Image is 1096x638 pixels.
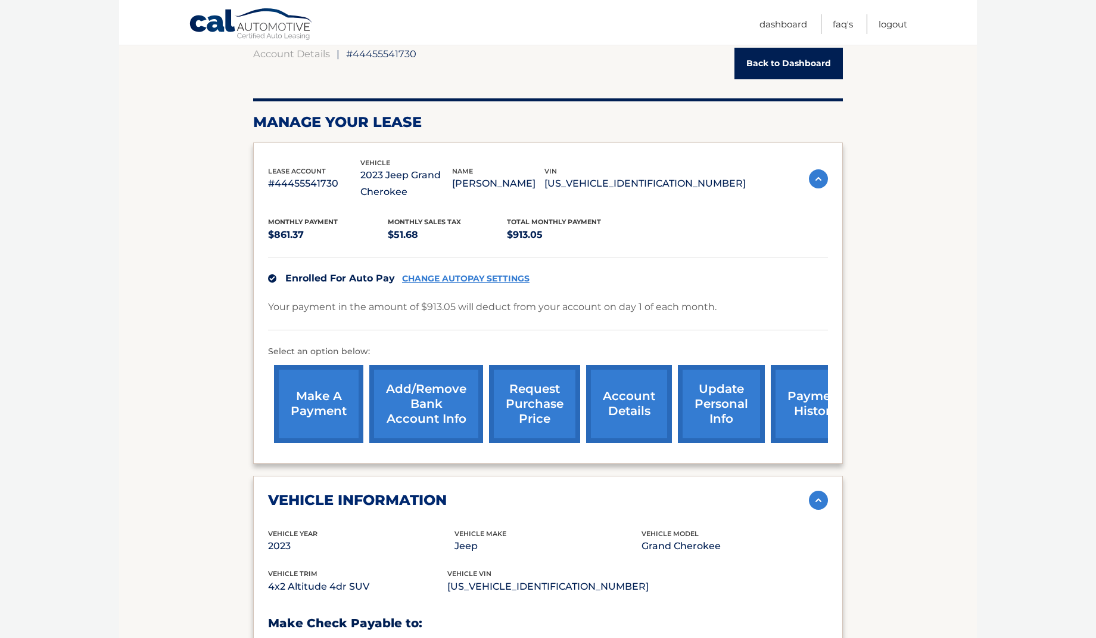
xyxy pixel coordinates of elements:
[268,218,338,226] span: Monthly Payment
[189,8,314,42] a: Cal Automotive
[346,48,416,60] span: #44455541730
[268,274,276,283] img: check.svg
[454,538,641,555] p: Jeep
[447,578,649,595] p: [US_VEHICLE_IDENTIFICATION_NUMBER]
[833,14,853,34] a: FAQ's
[402,274,530,284] a: CHANGE AUTOPAY SETTINGS
[809,491,828,510] img: accordion-active.svg
[360,167,453,200] p: 2023 Jeep Grand Cherokee
[268,167,326,175] span: lease account
[759,14,807,34] a: Dashboard
[253,48,330,60] a: Account Details
[268,529,317,538] span: vehicle Year
[268,227,388,243] p: $861.37
[544,167,557,175] span: vin
[268,491,447,509] h2: vehicle information
[268,299,717,315] p: Your payment in the amount of $913.05 will deduct from your account on day 1 of each month.
[452,167,473,175] span: name
[337,48,340,60] span: |
[268,578,447,595] p: 4x2 Altitude 4dr SUV
[507,227,627,243] p: $913.05
[642,529,699,538] span: vehicle model
[454,529,506,538] span: vehicle make
[447,569,491,578] span: vehicle vin
[678,365,765,443] a: update personal info
[489,365,580,443] a: request purchase price
[268,345,828,359] p: Select an option below:
[586,365,672,443] a: account details
[360,159,390,167] span: vehicle
[388,218,461,226] span: Monthly sales Tax
[268,616,828,631] h3: Make Check Payable to:
[809,169,828,188] img: accordion-active.svg
[507,218,601,226] span: Total Monthly Payment
[734,48,843,79] a: Back to Dashboard
[771,365,860,443] a: payment history
[879,14,907,34] a: Logout
[268,538,454,555] p: 2023
[544,175,746,192] p: [US_VEHICLE_IDENTIFICATION_NUMBER]
[253,113,843,131] h2: Manage Your Lease
[369,365,483,443] a: Add/Remove bank account info
[388,227,507,243] p: $51.68
[642,538,828,555] p: Grand Cherokee
[452,175,544,192] p: [PERSON_NAME]
[285,272,395,284] span: Enrolled For Auto Pay
[268,175,360,192] p: #44455541730
[274,365,363,443] a: make a payment
[268,569,317,578] span: vehicle trim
